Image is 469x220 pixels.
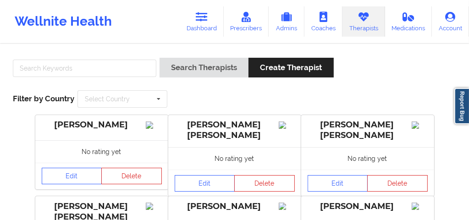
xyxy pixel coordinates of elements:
[42,168,102,184] a: Edit
[385,6,432,37] a: Medications
[175,120,295,141] div: [PERSON_NAME] [PERSON_NAME]
[269,6,304,37] a: Admins
[454,88,469,124] a: Report Bug
[35,140,168,163] div: No rating yet
[180,6,224,37] a: Dashboard
[85,96,130,102] div: Select Country
[168,147,301,170] div: No rating yet
[146,203,162,210] img: Image%2Fplaceholer-image.png
[308,175,368,192] a: Edit
[308,201,428,212] div: [PERSON_NAME]
[248,58,333,77] button: Create Therapist
[367,175,428,192] button: Delete
[342,6,385,37] a: Therapists
[175,201,295,212] div: [PERSON_NAME]
[308,120,428,141] div: [PERSON_NAME] [PERSON_NAME]
[146,121,162,129] img: Image%2Fplaceholer-image.png
[412,121,428,129] img: Image%2Fplaceholer-image.png
[234,175,295,192] button: Delete
[160,58,248,77] button: Search Therapists
[175,175,235,192] a: Edit
[13,60,156,77] input: Search Keywords
[13,94,74,103] span: Filter by Country
[301,147,434,170] div: No rating yet
[279,203,295,210] img: Image%2Fplaceholer-image.png
[101,168,162,184] button: Delete
[304,6,342,37] a: Coaches
[224,6,269,37] a: Prescribers
[432,6,469,37] a: Account
[279,121,295,129] img: Image%2Fplaceholer-image.png
[42,120,162,130] div: [PERSON_NAME]
[412,203,428,210] img: Image%2Fplaceholer-image.png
